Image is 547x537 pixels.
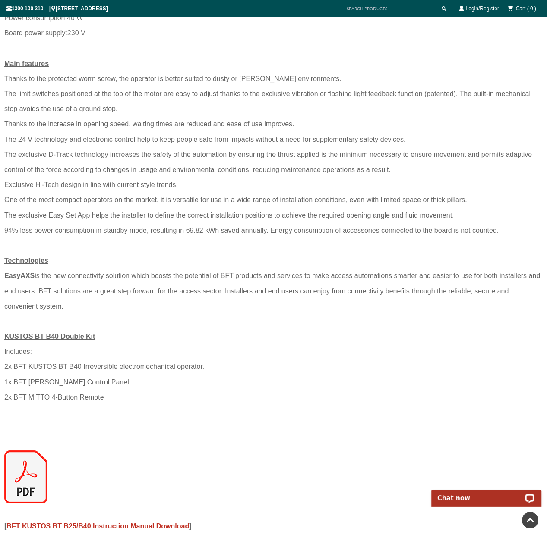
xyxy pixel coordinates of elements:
[466,6,499,12] a: Login/Register
[6,522,189,530] a: BFT KUSTOS BT B25/B40 Instruction Manual Download
[4,522,192,530] span: [ ]
[4,450,47,503] img: pdf_icon.png
[4,132,543,147] div: The 24 V technology and electronic control help to keep people safe from impacts without a need f...
[4,223,543,238] div: 94% less power consumption in standby mode, resulting in 69.82 kWh saved annually. Energy consump...
[4,116,543,131] div: Thanks to the increase in opening speed, waiting times are reduced and ease of use improves.
[4,25,543,41] div: Board power supply: 230 V
[342,3,439,14] input: SEARCH PRODUCTS
[4,71,543,86] div: Thanks to the protected worm screw, the operator is better suited to dusty or [PERSON_NAME] envir...
[4,333,95,340] span: KUSTOS BT B40 Double Kit
[6,6,108,12] span: 1300 100 310 | [STREET_ADDRESS]
[4,257,48,264] span: Technologies
[426,480,547,507] iframe: LiveChat chat widget
[4,450,543,503] a: BFT KUSTOS BT B25 and B40 Instruction Manual
[4,177,543,192] div: Exclusive Hi-Tech design in line with current style trends.
[4,86,543,116] div: The limit switches positioned at the top of the motor are easy to adjust thanks to the exclusive ...
[516,6,536,12] span: Cart ( 0 )
[4,208,543,223] div: The exclusive Easy Set App helps the installer to define the correct installation positions to ac...
[4,10,543,25] div: Power consumption: 40 W
[4,272,35,279] span: EasyAXS
[4,192,543,207] div: One of the most compact operators on the market, it is versatile for use in a wide range of insta...
[4,359,543,374] div: 2x BFT KUSTOS BT B40 Irreversible electromechanical operator.
[4,390,543,405] div: 2x BFT MITTO 4-Button Remote
[4,60,49,67] span: Main features
[4,344,543,359] div: Includes:
[4,147,543,177] div: The exclusive D-Track technology increases the safety of the automation by ensuring the thrust ap...
[4,375,543,390] div: 1x BFT [PERSON_NAME] Control Panel
[4,268,543,314] div: is the new connectivity solution which boosts the potential of BFT products and services to make ...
